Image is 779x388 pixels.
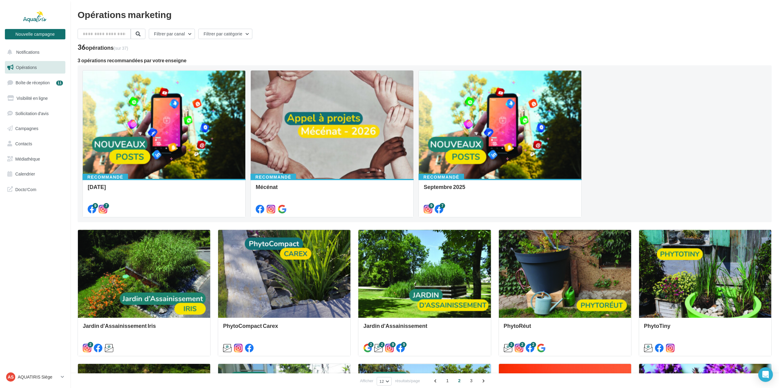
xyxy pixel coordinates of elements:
div: 2 [368,342,374,347]
div: Open Intercom Messenger [758,367,773,382]
div: 2 [520,342,525,347]
span: Boîte de réception [16,80,50,85]
div: 2 [88,342,93,347]
span: AS [8,374,13,380]
span: résultats/page [395,378,420,384]
span: Sollicitation d'avis [15,111,49,116]
span: 12 [379,379,384,384]
p: AQUATIRIS Siège [18,374,58,380]
button: Nouvelle campagne [5,29,65,39]
span: Docto'Com [15,185,36,193]
span: (sur 37) [114,45,128,51]
div: Jardin d'Assainissement [363,323,486,335]
a: Visibilité en ligne [4,92,67,105]
div: 9 [390,342,396,347]
a: Campagnes [4,122,67,135]
div: Jardin d'Assainissement Iris [83,323,205,335]
div: 3 [509,342,514,347]
button: Filtrer par canal [149,29,195,39]
div: PhytoRéut [504,323,626,335]
span: Afficher [360,378,373,384]
a: Boîte de réception11 [4,76,67,89]
span: 3 [466,376,476,386]
div: PhytoTiny [644,323,766,335]
a: Médiathèque [4,153,67,165]
div: Recommandé [251,174,296,180]
div: 9 [401,342,407,347]
div: PhytoCompact Carex [223,323,346,335]
div: 36 [78,44,128,51]
span: Opérations [16,65,37,70]
div: [DATE] [88,184,240,196]
a: Contacts [4,137,67,150]
div: Mécénat [256,184,408,196]
div: 7 [104,203,109,209]
div: Septembre 2025 [424,184,576,196]
div: Opérations marketing [78,10,772,19]
span: Notifications [16,49,39,55]
div: 2 [531,342,536,347]
span: Contacts [15,141,32,146]
div: 11 [56,81,63,85]
div: 9 [93,203,98,209]
a: Sollicitation d'avis [4,107,67,120]
span: Calendrier [15,171,35,176]
div: 2 [379,342,385,347]
span: 2 [455,376,464,386]
a: Calendrier [4,168,67,180]
div: opérations [86,45,128,50]
button: Notifications [4,46,64,59]
div: Recommandé [419,174,464,180]
div: 3 opérations recommandées par votre enseigne [78,58,772,63]
button: Filtrer par catégorie [198,29,252,39]
a: Docto'Com [4,183,67,196]
a: AS AQUATIRIS Siège [5,371,65,383]
div: 9 [429,203,434,209]
div: Recommandé [82,174,128,180]
span: Médiathèque [15,156,40,161]
span: Visibilité en ligne [16,96,48,101]
div: 7 [440,203,445,209]
span: Campagnes [15,126,38,131]
a: Opérations [4,61,67,74]
button: 12 [377,377,392,386]
span: 1 [443,376,452,386]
